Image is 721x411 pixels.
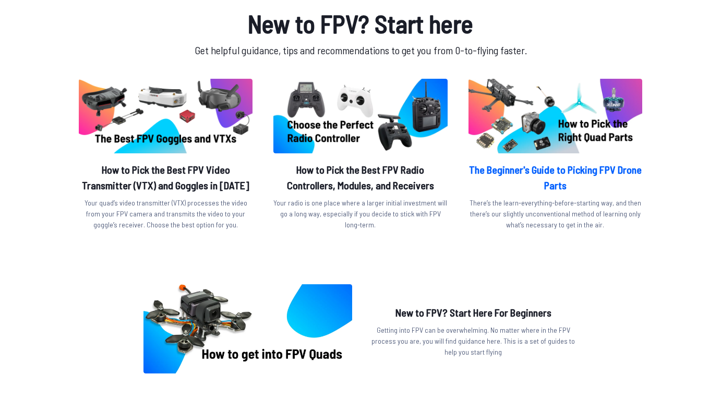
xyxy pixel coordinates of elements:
h2: The Beginner's Guide to Picking FPV Drone Parts [468,162,642,193]
h2: How to Pick the Best FPV Radio Controllers, Modules, and Receivers [273,162,447,193]
h2: How to Pick the Best FPV Video Transmitter (VTX) and Goggles in [DATE] [79,162,253,193]
a: image of postThe Beginner's Guide to Picking FPV Drone PartsThere’s the learn-everything-before-s... [468,79,642,234]
h2: New to FPV? Start Here For Beginners [369,305,578,320]
img: image of post [79,79,253,153]
p: There’s the learn-everything-before-starting way, and then there’s our slightly unconventional me... [468,197,642,230]
a: image of postNew to FPV? Start Here For BeginnersGetting into FPV can be overwhelming. No matter ... [143,284,578,373]
img: image of post [143,284,352,373]
img: image of post [468,79,642,153]
img: image of post [273,79,447,153]
p: Your quad’s video transmitter (VTX) processes the video from your FPV camera and transmits the vi... [79,197,253,230]
a: image of postHow to Pick the Best FPV Video Transmitter (VTX) and Goggles in [DATE]Your quad’s vi... [79,79,253,234]
p: Getting into FPV can be overwhelming. No matter where in the FPV process you are, you will find g... [369,324,578,357]
p: Your radio is one place where a larger initial investment will go a long way, especially if you d... [273,197,447,230]
h1: New to FPV? Start here [77,5,644,42]
p: Get helpful guidance, tips and recommendations to get you from 0-to-flying faster. [77,42,644,58]
a: image of postHow to Pick the Best FPV Radio Controllers, Modules, and ReceiversYour radio is one ... [273,79,447,234]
